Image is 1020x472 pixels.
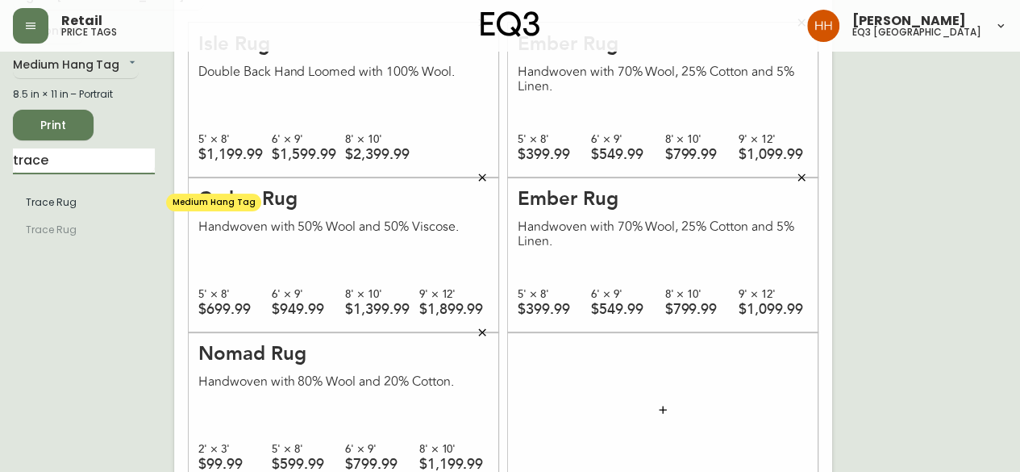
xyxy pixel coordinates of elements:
div: $99.99 [198,457,272,471]
div: $399.99 [518,147,591,161]
div: 8' × 10' [419,442,493,457]
div: $799.99 [345,457,418,471]
span: Retail [61,15,102,27]
div: Handwoven with 80% Wool and 20% Cotton. [198,374,489,389]
div: $1,099.99 [739,302,812,316]
div: 5' × 8' [198,132,272,147]
div: $1,199.99 [198,147,272,161]
div: Ember Rug [518,188,808,208]
div: 9' × 12' [419,287,493,302]
div: 8' × 10' [345,287,418,302]
div: 6' × 9' [272,132,345,147]
div: $2,399.99 [345,147,418,161]
div: 8' × 10' [664,287,738,302]
div: 9' × 12' [739,287,812,302]
div: 6' × 9' [591,132,664,147]
div: Isle Rug [198,33,489,53]
div: $399.99 [518,302,591,316]
img: 6b766095664b4c6b511bd6e414aa3971 [807,10,839,42]
div: $599.99 [272,457,345,471]
div: $1,599.99 [272,147,345,161]
span: Print [26,115,81,136]
li: Rug Card [13,216,155,244]
div: 5' × 8' [518,132,591,147]
div: $699.99 [198,302,272,316]
div: 2' × 3' [198,442,272,457]
div: $799.99 [664,147,738,161]
h5: eq3 [GEOGRAPHIC_DATA] [852,27,981,37]
div: 9' × 12' [739,132,812,147]
div: $1,399.99 [345,302,418,316]
button: Print [13,110,94,140]
div: 8' × 10' [345,132,418,147]
div: $549.99 [591,147,664,161]
div: 8.5 in × 11 in – Portrait [13,87,155,102]
div: 5' × 8' [518,287,591,302]
span: [PERSON_NAME] [852,15,966,27]
div: 6' × 9' [345,442,418,457]
div: Double Back Hand Loomed with 100% Wool. [198,65,489,79]
div: Medium Hang Tag [13,52,139,79]
div: $1,199.99 [419,457,493,471]
div: Handwoven with 70% Wool, 25% Cotton and 5% Linen. [518,65,808,94]
div: $799.99 [664,302,738,316]
div: $949.99 [272,302,345,316]
div: $1,099.99 [739,147,812,161]
div: Nomad Rug [198,343,489,363]
div: 5' × 8' [272,442,345,457]
li: Trace Rug [13,189,155,216]
div: $549.99 [591,302,664,316]
div: Handwoven with 50% Wool and 50% Viscose. [198,219,489,234]
h5: price tags [61,27,117,37]
div: Ember Rug [518,33,808,53]
div: $1,899.99 [419,302,493,316]
div: Caden Rug [198,188,489,208]
img: logo [481,11,540,37]
div: 5' × 8' [198,287,272,302]
input: Search [13,148,155,174]
div: Handwoven with 70% Wool, 25% Cotton and 5% Linen. [518,219,808,249]
div: 6' × 9' [591,287,664,302]
div: 8' × 10' [664,132,738,147]
div: 6' × 9' [272,287,345,302]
